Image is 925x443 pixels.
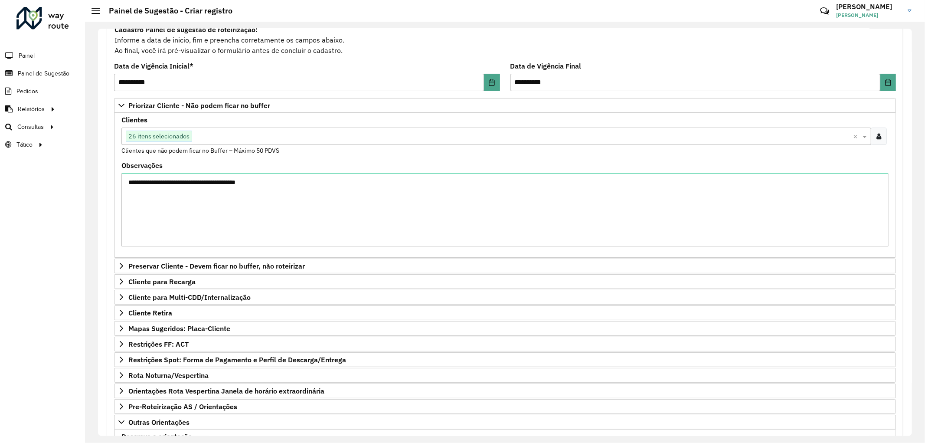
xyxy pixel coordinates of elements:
div: Informe a data de inicio, fim e preencha corretamente os campos abaixo. Ao final, você irá pré-vi... [114,24,896,56]
span: Preservar Cliente - Devem ficar no buffer, não roteirizar [128,263,305,269]
span: Pedidos [16,87,38,96]
span: Orientações Rota Vespertina Janela de horário extraordinária [128,387,324,394]
span: [PERSON_NAME] [836,11,901,19]
a: Restrições Spot: Forma de Pagamento e Perfil de Descarga/Entrega [114,352,896,367]
span: 26 itens selecionados [126,131,192,141]
span: Relatórios [18,105,45,114]
strong: Cadastro Painel de sugestão de roteirização: [114,25,258,34]
a: Cliente para Recarga [114,274,896,289]
span: Rota Noturna/Vespertina [128,372,209,379]
a: Restrições FF: ACT [114,337,896,351]
small: Clientes que não podem ficar no Buffer – Máximo 50 PDVS [121,147,279,154]
span: Mapas Sugeridos: Placa-Cliente [128,325,230,332]
a: Priorizar Cliente - Não podem ficar no buffer [114,98,896,113]
button: Choose Date [880,74,896,91]
a: Contato Rápido [815,2,834,20]
a: Mapas Sugeridos: Placa-Cliente [114,321,896,336]
label: Descreva a orientação [121,431,192,442]
h3: [PERSON_NAME] [836,3,901,11]
span: Cliente para Recarga [128,278,196,285]
a: Outras Orientações [114,415,896,430]
a: Rota Noturna/Vespertina [114,368,896,383]
span: Painel de Sugestão [18,69,69,78]
span: Consultas [17,122,44,131]
a: Orientações Rota Vespertina Janela de horário extraordinária [114,384,896,398]
span: Priorizar Cliente - Não podem ficar no buffer [128,102,270,109]
span: Pre-Roteirização AS / Orientações [128,403,237,410]
span: Clear all [853,131,860,141]
a: Cliente para Multi-CDD/Internalização [114,290,896,305]
label: Observações [121,160,163,171]
span: Cliente para Multi-CDD/Internalização [128,294,251,301]
span: Painel [19,51,35,60]
h2: Painel de Sugestão - Criar registro [100,6,232,16]
a: Pre-Roteirização AS / Orientações [114,399,896,414]
span: Restrições Spot: Forma de Pagamento e Perfil de Descarga/Entrega [128,356,346,363]
span: Restrições FF: ACT [128,341,189,348]
label: Data de Vigência Inicial [114,61,193,71]
span: Cliente Retira [128,309,172,316]
span: Outras Orientações [128,419,190,426]
div: Priorizar Cliente - Não podem ficar no buffer [114,113,896,258]
label: Data de Vigência Final [510,61,582,71]
label: Clientes [121,115,147,125]
a: Cliente Retira [114,305,896,320]
span: Tático [16,140,33,149]
a: Preservar Cliente - Devem ficar no buffer, não roteirizar [114,259,896,273]
button: Choose Date [484,74,500,91]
